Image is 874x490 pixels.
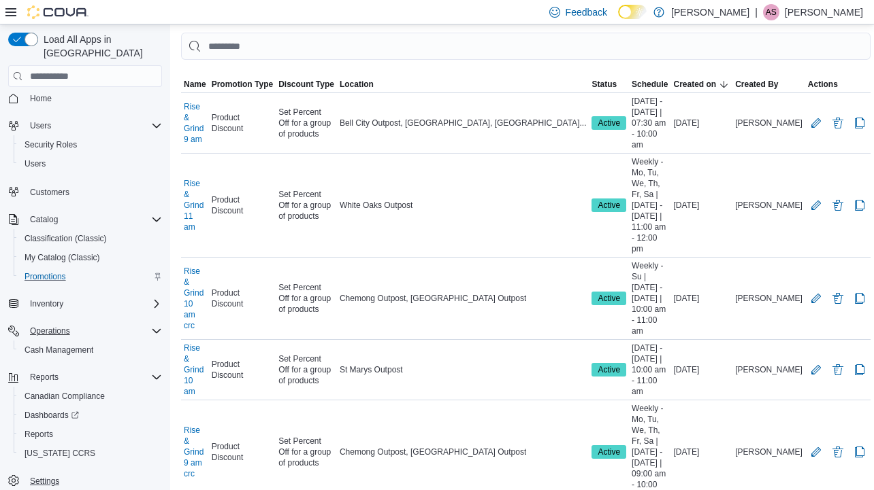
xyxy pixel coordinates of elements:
[30,372,59,383] span: Reports
[25,184,75,200] a: Customers
[14,340,167,360] button: Cash Management
[27,5,88,19] img: Cova
[14,135,167,154] button: Security Roles
[598,117,620,129] span: Active
[14,406,167,425] a: Dashboards
[25,323,162,339] span: Operations
[337,76,589,92] button: Location
[25,211,63,228] button: Catalog
[25,139,77,150] span: Security Roles
[25,369,64,385] button: Reports
[25,90,57,107] a: Home
[340,364,403,375] span: St Marys Outpost
[184,101,206,145] a: Rise & Grind 9 am
[19,407,84,423] a: Dashboards
[3,210,167,229] button: Catalog
[212,441,273,463] span: Product Discount
[209,76,276,92] button: Promotion Type
[25,252,100,263] span: My Catalog (Classic)
[276,186,337,224] div: Set Percent Off for a group of products
[25,233,107,244] span: Classification (Classic)
[670,115,732,131] div: [DATE]
[184,425,206,479] a: Rise & Grind 9 am crc
[276,351,337,389] div: Set Percent Off for a group of products
[14,229,167,248] button: Classification (Classic)
[14,248,167,267] button: My Catalog (Classic)
[671,4,749,20] p: [PERSON_NAME]
[19,426,59,442] a: Reports
[276,104,337,142] div: Set Percent Off for a group of products
[14,444,167,463] button: [US_STATE] CCRS
[785,4,863,20] p: [PERSON_NAME]
[19,249,106,266] a: My Catalog (Classic)
[30,120,51,131] span: Users
[184,343,206,397] a: Rise & Grind 10 am
[212,287,273,309] span: Product Discount
[632,156,668,254] span: Weekly - Mo, Tu, We, Th, Fr, Sa | [DATE] - [DATE] | 11:00 am - 12:00 pm
[25,345,93,355] span: Cash Management
[592,292,626,305] span: Active
[276,76,337,92] button: Discount Type
[19,156,51,172] a: Users
[25,391,105,402] span: Canadian Compliance
[276,433,337,471] div: Set Percent Off for a group of products
[632,343,668,397] span: [DATE] - [DATE] | 10:00 am - 11:00 am
[3,368,167,387] button: Reports
[852,444,868,460] button: Clone Promotion
[592,116,626,130] span: Active
[19,137,162,153] span: Security Roles
[340,200,412,211] span: White Oaks Outpost
[25,448,95,459] span: [US_STATE] CCRS
[618,5,647,19] input: Dark Mode
[808,115,824,131] button: Edit Promotion
[30,326,70,336] span: Operations
[808,362,824,378] button: Edit Promotion
[30,187,69,198] span: Customers
[340,447,526,457] span: Chemong Outpost, [GEOGRAPHIC_DATA] Outpost
[25,118,56,134] button: Users
[598,292,620,304] span: Active
[670,290,732,307] div: [DATE]
[592,79,617,90] span: Status
[181,76,209,92] button: Name
[735,118,803,128] span: [PERSON_NAME]
[670,362,732,378] div: [DATE]
[19,268,71,285] a: Promotions
[852,197,868,213] button: Clone Promotion
[25,369,162,385] span: Reports
[14,267,167,286] button: Promotions
[25,183,162,200] span: Customers
[629,76,670,92] button: Schedule
[25,473,65,489] a: Settings
[3,116,167,135] button: Users
[852,362,868,378] button: Clone Promotion
[808,444,824,460] button: Edit Promotion
[278,79,334,90] span: Discount Type
[830,290,846,307] button: Delete Promotion
[19,342,162,358] span: Cash Management
[19,342,99,358] a: Cash Management
[181,33,871,60] input: This is a search bar. As you type, the results lower in the page will automatically filter.
[735,79,778,90] span: Created By
[30,476,59,487] span: Settings
[670,76,732,92] button: Created on
[19,268,162,285] span: Promotions
[830,444,846,460] button: Delete Promotion
[30,93,52,104] span: Home
[592,363,626,377] span: Active
[3,321,167,340] button: Operations
[340,293,526,304] span: Chemong Outpost, [GEOGRAPHIC_DATA] Outpost
[808,79,838,90] span: Actions
[340,118,587,128] span: Bell City Outpost, [GEOGRAPHIC_DATA], [GEOGRAPHIC_DATA]...
[670,444,732,460] div: [DATE]
[25,410,79,421] span: Dashboards
[632,260,668,336] span: Weekly - Su | [DATE] - [DATE] | 10:00 am - 11:00 am
[598,446,620,458] span: Active
[19,426,162,442] span: Reports
[808,290,824,307] button: Edit Promotion
[14,387,167,406] button: Canadian Compliance
[14,154,167,173] button: Users
[673,79,716,90] span: Created on
[19,137,82,153] a: Security Roles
